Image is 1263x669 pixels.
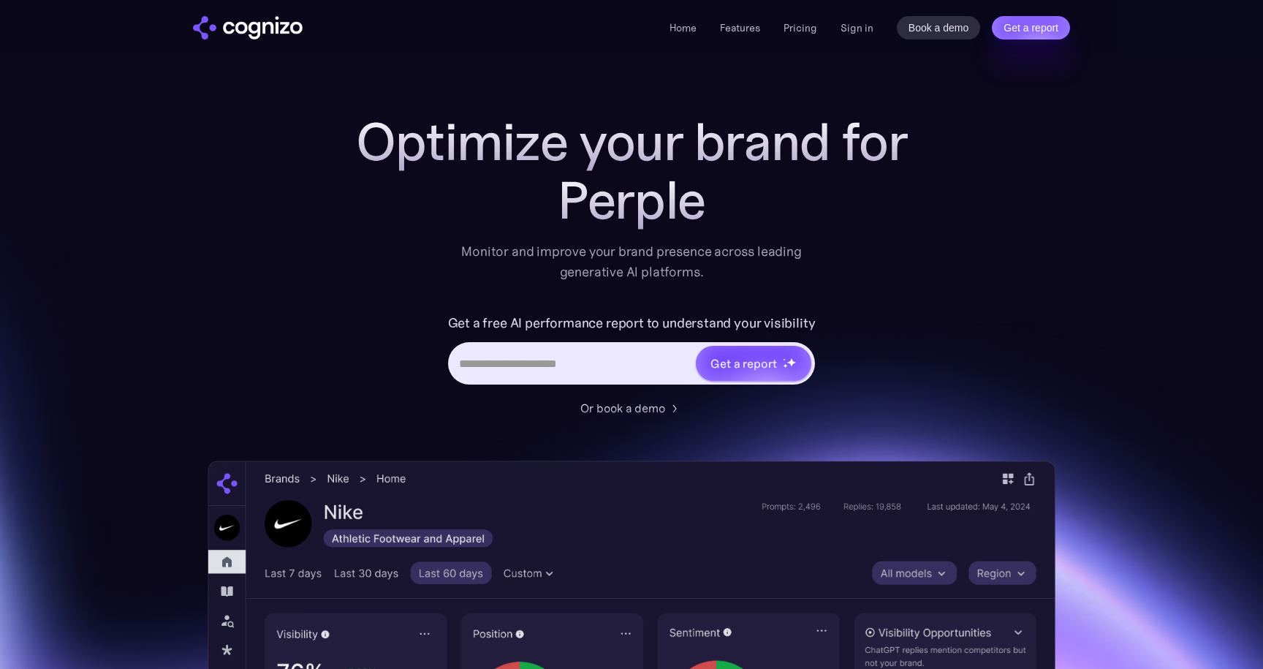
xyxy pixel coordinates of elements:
[448,311,816,392] form: Hero URL Input Form
[783,358,785,360] img: star
[783,363,788,368] img: star
[710,355,776,372] div: Get a report
[670,21,697,34] a: Home
[720,21,760,34] a: Features
[193,16,303,39] img: cognizo logo
[448,311,816,335] label: Get a free AI performance report to understand your visibility
[784,21,817,34] a: Pricing
[580,399,665,417] div: Or book a demo
[339,171,924,230] div: Perple
[580,399,683,417] a: Or book a demo
[841,19,873,37] a: Sign in
[452,241,811,282] div: Monitor and improve your brand presence across leading generative AI platforms.
[193,16,303,39] a: home
[786,358,796,367] img: star
[992,16,1070,39] a: Get a report
[694,344,813,382] a: Get a reportstarstarstar
[897,16,981,39] a: Book a demo
[339,113,924,171] h1: Optimize your brand for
